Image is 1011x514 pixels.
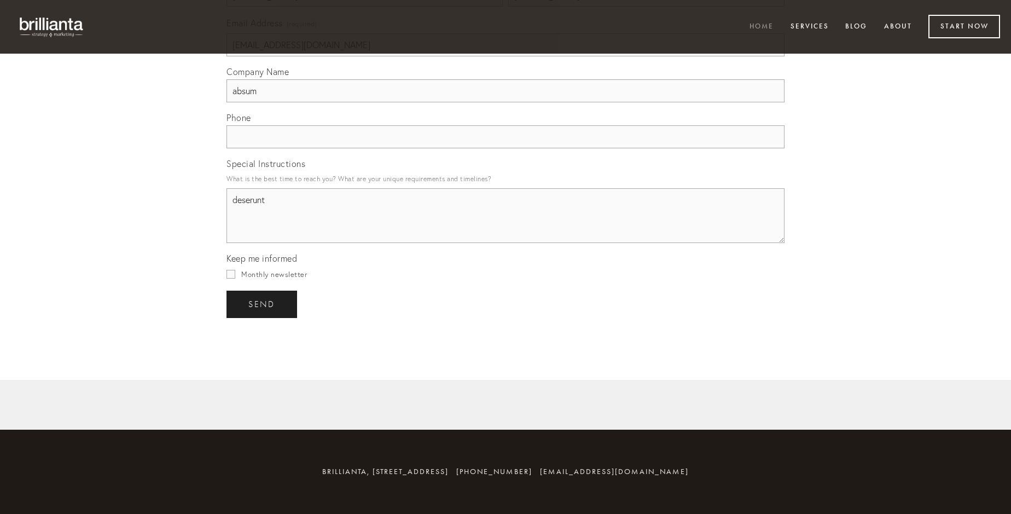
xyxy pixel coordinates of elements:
span: [PHONE_NUMBER] [456,467,532,476]
a: Home [742,18,781,36]
textarea: deserunt [226,188,785,243]
span: Keep me informed [226,253,297,264]
a: About [877,18,919,36]
span: send [248,299,275,309]
span: Company Name [226,66,289,77]
a: Services [783,18,836,36]
input: Monthly newsletter [226,270,235,279]
span: Monthly newsletter [241,270,307,279]
span: Special Instructions [226,158,305,169]
img: brillianta - research, strategy, marketing [11,11,93,43]
a: [EMAIL_ADDRESS][DOMAIN_NAME] [540,467,689,476]
span: Phone [226,112,251,123]
p: What is the best time to reach you? What are your unique requirements and timelines? [226,171,785,186]
a: Start Now [928,15,1000,38]
a: Blog [838,18,874,36]
button: sendsend [226,291,297,318]
span: brillianta, [STREET_ADDRESS] [322,467,449,476]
